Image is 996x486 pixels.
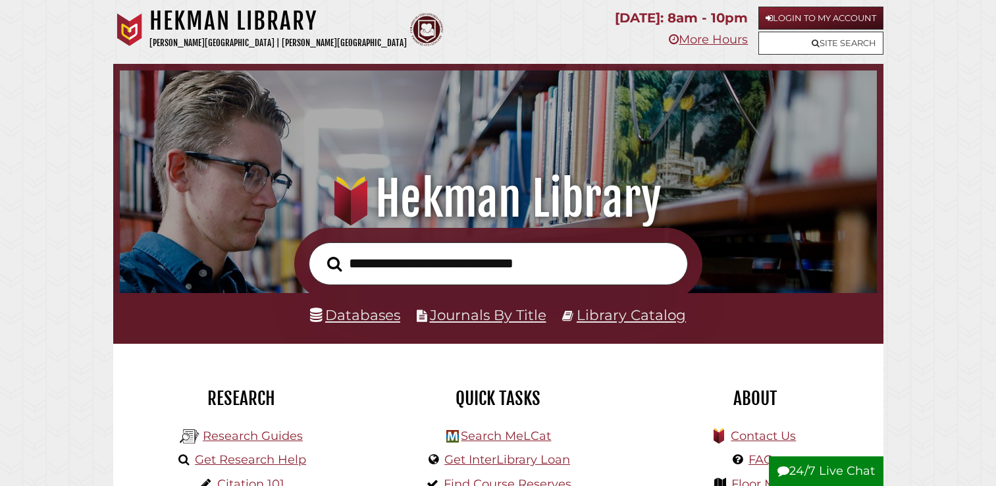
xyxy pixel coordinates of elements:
a: Journals By Title [430,306,546,323]
a: Search MeLCat [461,429,551,443]
a: Library Catalog [577,306,686,323]
a: Databases [310,306,400,323]
i: Search [327,256,342,271]
h2: About [637,387,874,410]
a: Get InterLibrary Loan [444,452,570,467]
a: Get Research Help [195,452,306,467]
img: Hekman Library Logo [180,427,199,446]
a: Research Guides [203,429,303,443]
p: [DATE]: 8am - 10pm [615,7,748,30]
a: Site Search [758,32,883,55]
img: Calvin Theological Seminary [410,13,443,46]
a: More Hours [669,32,748,47]
h1: Hekman Library [134,170,862,228]
p: [PERSON_NAME][GEOGRAPHIC_DATA] | [PERSON_NAME][GEOGRAPHIC_DATA] [149,36,407,51]
h1: Hekman Library [149,7,407,36]
a: Login to My Account [758,7,883,30]
button: Search [321,253,348,276]
img: Hekman Library Logo [446,430,459,443]
h2: Research [123,387,360,410]
h2: Quick Tasks [380,387,617,410]
a: Contact Us [731,429,796,443]
img: Calvin University [113,13,146,46]
a: FAQs [748,452,779,467]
